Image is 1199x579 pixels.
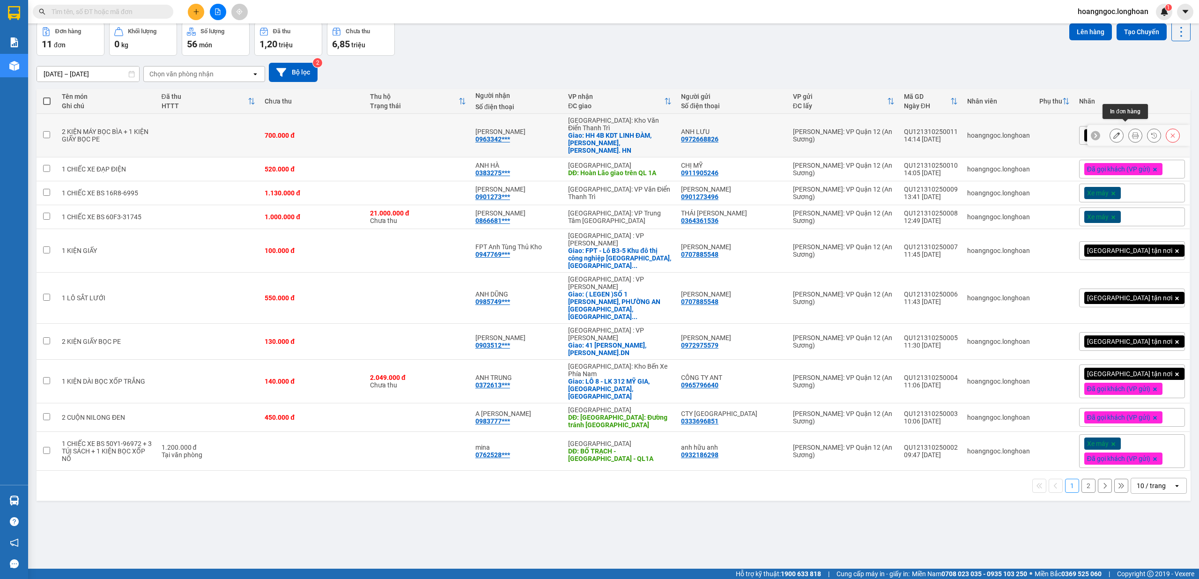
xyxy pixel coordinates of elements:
[1081,479,1095,493] button: 2
[26,32,50,40] strong: CSKH:
[793,290,895,305] div: [PERSON_NAME]: VP Quận 12 (An Sương)
[568,232,672,247] div: [GEOGRAPHIC_DATA] : VP [PERSON_NAME]
[265,165,361,173] div: 520.000 đ
[1109,569,1110,579] span: |
[681,217,718,224] div: 0364361536
[10,517,19,526] span: question-circle
[681,381,718,389] div: 0965796640
[1147,571,1154,577] span: copyright
[236,8,243,15] span: aim
[568,363,672,378] div: [GEOGRAPHIC_DATA]: Kho Bến Xe Phía Nam
[9,496,19,505] img: warehouse-icon
[967,132,1030,139] div: hoangngoc.longhoan
[904,251,958,258] div: 11:45 [DATE]
[365,89,471,114] th: Toggle SortBy
[788,89,899,114] th: Toggle SortBy
[904,290,958,298] div: QU121310250006
[62,294,152,302] div: 1 LÔ SẮT LƯỚI
[121,41,128,49] span: kg
[1165,4,1172,11] sup: 1
[904,102,950,110] div: Ngày ĐH
[475,186,559,193] div: ANH QUANG
[42,38,52,50] span: 11
[475,92,559,99] div: Người nhận
[568,290,672,320] div: Giao: ( LEGEN )SỐ 1 LÝ NAM ĐẾ, PHƯỜNG AN HẢI NAM, SƠN TRÀ, ĐÀ NẴNG
[265,294,361,302] div: 550.000 đ
[568,132,672,154] div: Giao: HH 4B KDT LINH ĐÀM, HOÀNG LIỆT, HOÀNG MAI. HN
[681,417,718,425] div: 0333696851
[370,209,466,217] div: 21.000.000 đ
[475,374,559,381] div: ANH TRUNG
[265,378,361,385] div: 140.000 đ
[1029,572,1032,576] span: ⚪️
[62,213,152,221] div: 1 CHIẾC XE BS 60F3-31745
[967,189,1030,197] div: hoangngoc.longhoan
[37,67,139,82] input: Select a date range.
[904,341,958,349] div: 11:30 [DATE]
[62,440,152,462] div: 1 CHIẾC XE BS 50Y1-96972 + 3 TÚI SÁCH + 1 KIỆN BỌC XỐP NỔ
[793,128,895,143] div: [PERSON_NAME]: VP Quận 12 (An Sương)
[828,569,829,579] span: |
[1110,128,1124,142] div: Sửa đơn hàng
[187,38,197,50] span: 56
[904,374,958,381] div: QU121310250004
[81,32,172,49] span: CÔNG TY TNHH CHUYỂN PHÁT NHANH BẢO AN
[681,193,718,200] div: 0901273496
[327,22,395,56] button: Chưa thu6,85 triệu
[793,162,895,177] div: [PERSON_NAME]: VP Quận 12 (An Sương)
[793,102,887,110] div: ĐC lấy
[904,217,958,224] div: 12:49 [DATE]
[370,93,459,100] div: Thu hộ
[681,162,784,169] div: CHỊ MỸ
[59,19,189,29] span: Ngày in phiếu: 14:05 ngày
[4,32,71,48] span: [PHONE_NUMBER]
[1087,294,1172,302] span: [GEOGRAPHIC_DATA] tận nơi
[1079,97,1185,105] div: Nhãn
[568,275,672,290] div: [GEOGRAPHIC_DATA] : VP [PERSON_NAME]
[265,189,361,197] div: 1.130.000 đ
[149,69,214,79] div: Chọn văn phòng nhận
[793,243,895,258] div: [PERSON_NAME]: VP Quận 12 (An Sương)
[681,128,784,135] div: ANH LƯU
[1117,23,1167,40] button: Tạo Chuyến
[1087,165,1150,173] span: Đã gọi khách (VP gửi)
[967,247,1030,254] div: hoangngoc.longhoan
[475,209,559,217] div: ANH HUY
[252,70,259,78] svg: open
[681,444,784,451] div: anh hữu anh
[62,378,152,385] div: 1 KIỆN DÀI BỌC XỐP TRẮNG
[568,209,672,224] div: [GEOGRAPHIC_DATA]: VP Trung Tâm [GEOGRAPHIC_DATA]
[904,298,958,305] div: 11:43 [DATE]
[9,37,19,47] img: solution-icon
[967,294,1030,302] div: hoangngoc.longhoan
[215,8,221,15] span: file-add
[37,22,104,56] button: Đơn hàng11đơn
[10,538,19,547] span: notification
[1137,481,1166,490] div: 10 / trang
[568,414,672,429] div: DĐ: TP Thanh Hóa: Đường tránh TP Thanh Hóa
[1061,570,1102,578] strong: 0369 525 060
[904,93,950,100] div: Mã GD
[162,451,256,459] div: Tại văn phòng
[279,41,293,49] span: triệu
[475,162,559,169] div: ANH HÀ
[210,4,226,20] button: file-add
[1087,439,1109,448] span: Xe máy
[1039,97,1062,105] div: Phụ thu
[370,374,466,389] div: Chưa thu
[1087,413,1150,422] span: Đã gọi khách (VP gửi)
[967,165,1030,173] div: hoangngoc.longhoan
[39,8,45,15] span: search
[1087,370,1172,378] span: [GEOGRAPHIC_DATA] tận nơi
[793,374,895,389] div: [PERSON_NAME]: VP Quận 12 (An Sương)
[1035,569,1102,579] span: Miền Bắc
[265,213,361,221] div: 1.000.000 đ
[109,22,177,56] button: Khối lượng0kg
[273,28,290,35] div: Đã thu
[1087,454,1150,463] span: Đã gọi khách (VP gửi)
[162,444,256,451] div: 1.200.000 đ
[52,7,162,17] input: Tìm tên, số ĐT hoặc mã đơn
[681,251,718,258] div: 0707885548
[265,414,361,421] div: 450.000 đ
[681,410,784,417] div: CTY VIỆT THÁI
